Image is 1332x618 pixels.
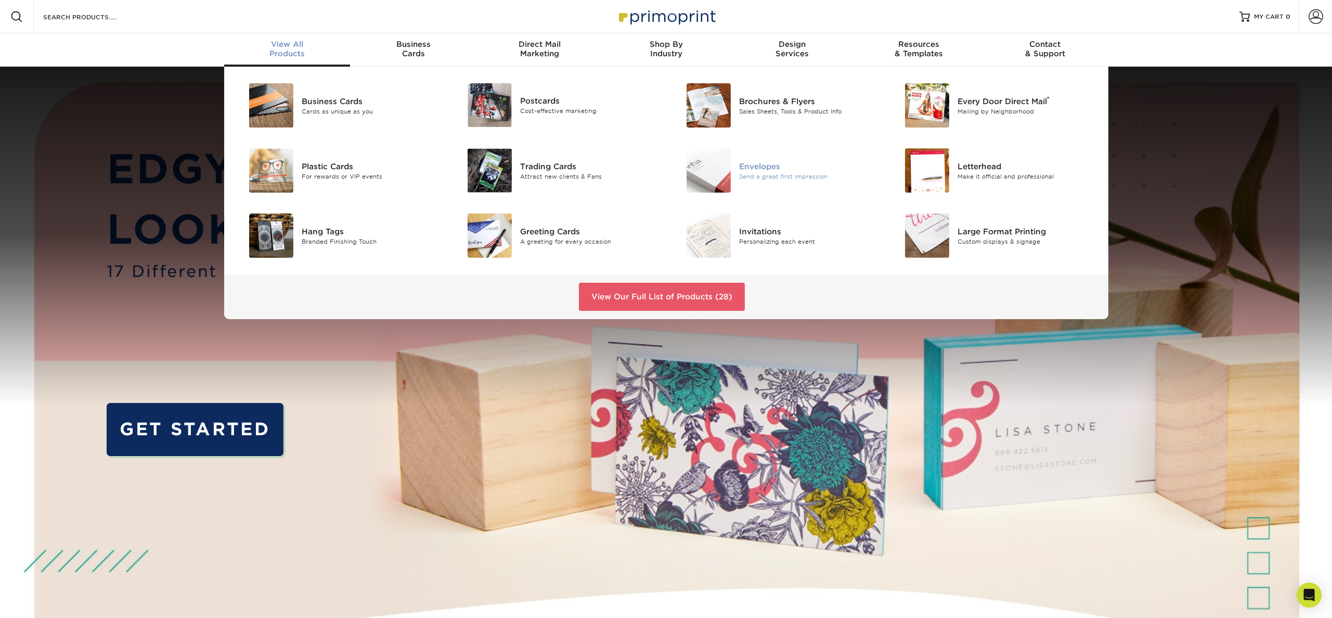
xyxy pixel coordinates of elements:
img: Invitations [687,213,731,258]
img: Primoprint [614,5,718,28]
div: Services [729,40,856,58]
div: Greeting Cards [520,225,658,237]
div: Send a great first impression [739,172,877,181]
input: SEARCH PRODUCTS..... [42,10,144,23]
a: View Our Full List of Products (28) [579,283,745,311]
a: BusinessCards [350,33,476,67]
div: Products [224,40,351,58]
a: Greeting Cards Greeting Cards A greeting for every occasion [455,209,658,262]
a: GET STARTED [107,403,283,456]
a: Hang Tags Hang Tags Branded Finishing Touch [237,209,440,262]
span: 0 [1286,13,1290,20]
span: Direct Mail [476,40,603,49]
div: Business Cards [302,95,439,107]
span: MY CART [1254,12,1284,21]
div: Invitations [739,225,877,237]
a: View AllProducts [224,33,351,67]
a: Envelopes Envelopes Send a great first impression [674,144,877,197]
img: Brochures & Flyers [687,83,731,128]
div: Letterhead [958,160,1095,172]
div: Cards as unique as you [302,107,439,116]
a: Business Cards Business Cards Cards as unique as you [237,79,440,132]
a: Shop ByIndustry [603,33,729,67]
img: Large Format Printing [905,213,949,258]
a: Plastic Cards Plastic Cards For rewards or VIP events [237,144,440,197]
a: Direct MailMarketing [476,33,603,67]
div: Industry [603,40,729,58]
div: Trading Cards [520,160,658,172]
span: Business [350,40,476,49]
div: Open Intercom Messenger [1297,583,1322,608]
a: Every Door Direct Mail Every Door Direct Mail® Mailing by Neighborhood [893,79,1096,132]
img: Letterhead [905,148,949,193]
div: Postcards [520,95,658,107]
a: Invitations Invitations Personalizing each event [674,209,877,262]
a: Resources& Templates [856,33,982,67]
div: A greeting for every occasion [520,237,658,246]
img: Every Door Direct Mail [905,83,949,128]
img: Plastic Cards [249,148,293,193]
img: Postcards [468,83,512,127]
span: View All [224,40,351,49]
span: Shop By [603,40,729,49]
div: & Support [982,40,1108,58]
img: Envelopes [687,148,731,193]
a: Contact& Support [982,33,1108,67]
span: Contact [982,40,1108,49]
div: Plastic Cards [302,160,439,172]
div: Sales Sheets, Tools & Product Info [739,107,877,116]
div: Envelopes [739,160,877,172]
a: Large Format Printing Large Format Printing Custom displays & signage [893,209,1096,262]
a: Brochures & Flyers Brochures & Flyers Sales Sheets, Tools & Product Info [674,79,877,132]
div: For rewards or VIP events [302,172,439,181]
div: Cards [350,40,476,58]
a: Postcards Postcards Cost-effective marketing [455,79,658,131]
a: Letterhead Letterhead Make it official and professional [893,144,1096,197]
div: Custom displays & signage [958,237,1095,246]
div: & Templates [856,40,982,58]
span: Design [729,40,856,49]
span: Resources [856,40,982,49]
div: Branded Finishing Touch [302,237,439,246]
div: Marketing [476,40,603,58]
sup: ® [1047,95,1050,103]
div: Make it official and professional [958,172,1095,181]
div: Every Door Direct Mail [958,95,1095,107]
div: Attract new clients & Fans [520,172,658,181]
div: Hang Tags [302,225,439,237]
div: Mailing by Neighborhood [958,107,1095,116]
div: Cost-effective marketing [520,107,658,116]
div: Large Format Printing [958,225,1095,237]
a: Trading Cards Trading Cards Attract new clients & Fans [455,144,658,197]
img: Trading Cards [468,148,512,193]
img: Hang Tags [249,213,293,258]
a: DesignServices [729,33,856,67]
div: Personalizing each event [739,237,877,246]
img: Greeting Cards [468,213,512,258]
img: Business Cards [249,83,293,128]
div: Brochures & Flyers [739,95,877,107]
